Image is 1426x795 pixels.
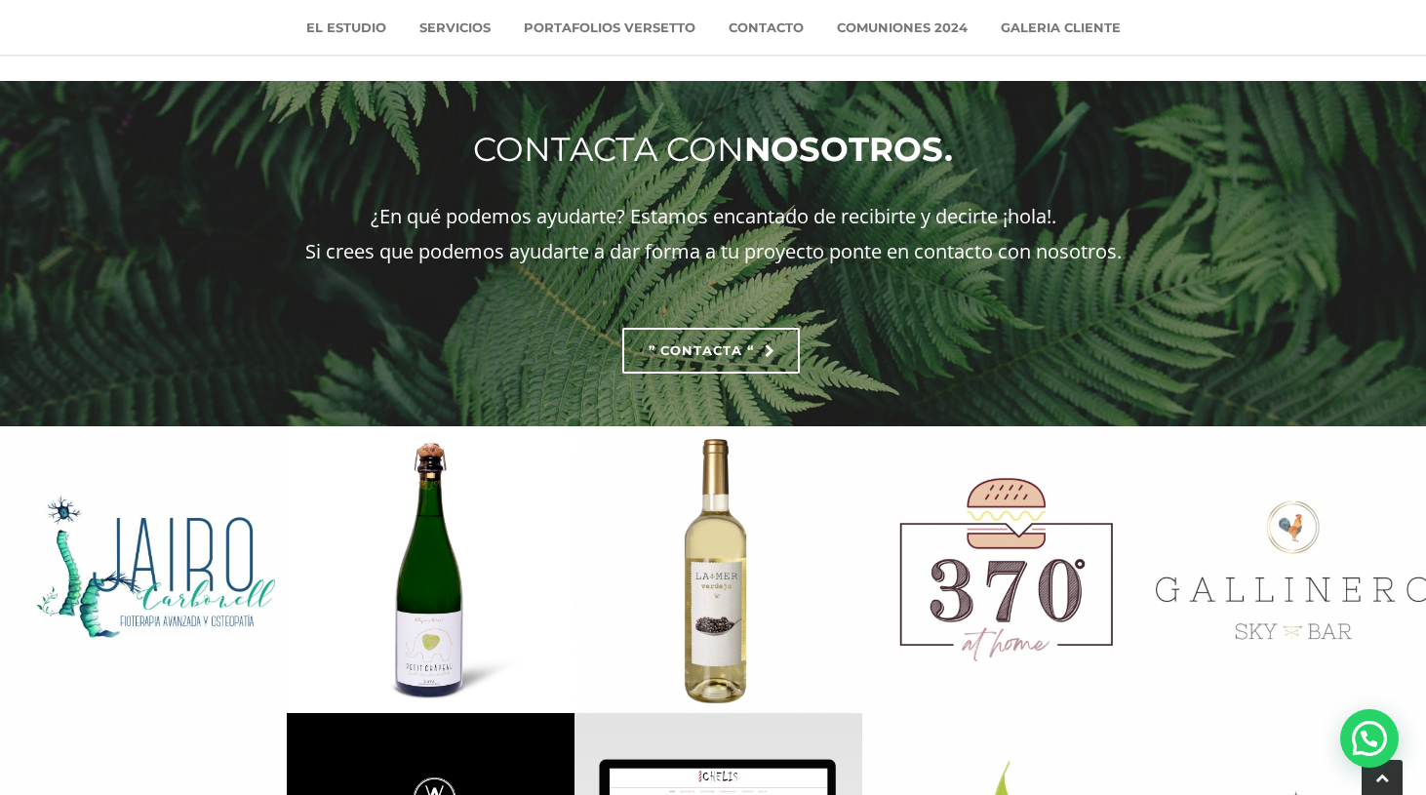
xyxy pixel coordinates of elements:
span: ” Contacta “ [649,344,773,357]
div: ¿En qué podemos ayudarte? Estamos encantado de recibirte y decirte ¡hola!. Si crees que podemos a... [147,199,1279,269]
strong: Nosotros. [744,129,953,170]
h2: Contacta con [147,120,1279,179]
a: Petit comite [287,426,574,714]
a: 370 At home [862,426,1150,714]
a: ” Contacta “ [622,328,800,374]
a: La mer [574,426,862,714]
